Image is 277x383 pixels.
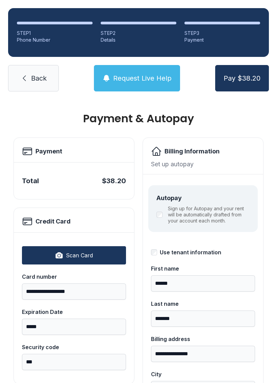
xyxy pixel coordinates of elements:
[14,113,263,124] h1: Payment & Autopay
[224,73,260,83] span: Pay $38.20
[22,176,39,186] div: Total
[35,147,62,156] h2: Payment
[22,319,126,335] input: Expiration Date
[22,354,126,370] input: Security code
[151,311,255,327] input: Last name
[151,300,255,308] div: Last name
[17,37,93,43] div: Phone Number
[35,217,71,226] h2: Credit Card
[113,73,172,83] span: Request Live Help
[31,73,47,83] span: Back
[17,30,93,37] div: STEP 1
[101,30,176,37] div: STEP 2
[184,37,260,43] div: Payment
[66,251,93,259] span: Scan Card
[22,273,126,281] div: Card number
[160,248,221,256] div: Use tenant information
[101,37,176,43] div: Details
[151,159,255,169] div: Set up autopay
[22,308,126,316] div: Expiration Date
[168,206,250,224] label: Sign up for Autopay and your rent will be automatically drafted from your account each month.
[165,147,220,156] h2: Billing Information
[184,30,260,37] div: STEP 3
[151,264,255,273] div: First name
[151,335,255,343] div: Billing address
[22,283,126,300] input: Card number
[22,343,126,351] div: Security code
[102,176,126,186] div: $38.20
[151,370,255,378] div: City
[151,275,255,292] input: First name
[156,193,250,203] div: Autopay
[151,346,255,362] input: Billing address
